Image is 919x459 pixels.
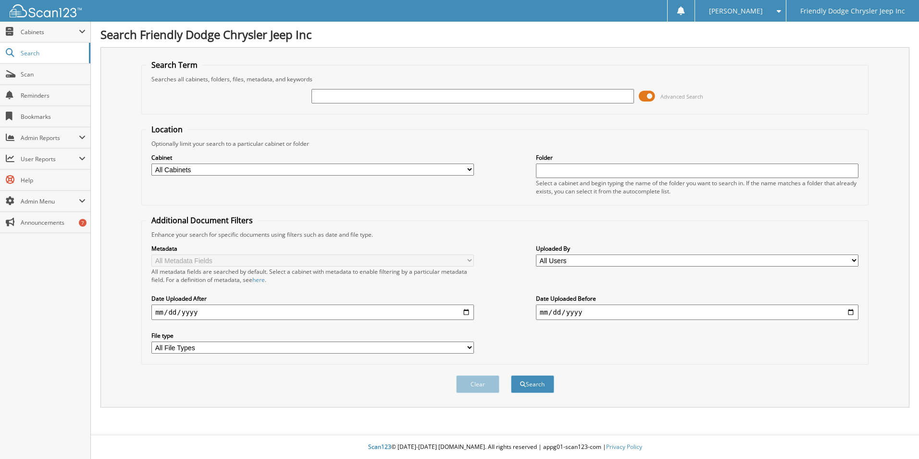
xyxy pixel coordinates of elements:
[10,4,82,17] img: scan123-logo-white.svg
[21,155,79,163] span: User Reports
[151,305,474,320] input: start
[536,179,858,195] div: Select a cabinet and begin typing the name of the folder you want to search in. If the name match...
[21,218,86,227] span: Announcements
[21,70,86,78] span: Scan
[151,244,474,253] label: Metadata
[21,176,86,184] span: Help
[21,91,86,100] span: Reminders
[871,413,919,459] iframe: Chat Widget
[21,28,79,36] span: Cabinets
[368,443,391,451] span: Scan123
[252,276,265,284] a: here
[147,124,187,135] legend: Location
[21,113,86,121] span: Bookmarks
[147,230,863,239] div: Enhance your search for specific documents using filters such as date and file type.
[800,8,905,14] span: Friendly Dodge Chrysler Jeep Inc
[21,49,84,57] span: Search
[456,375,499,393] button: Clear
[709,8,763,14] span: [PERSON_NAME]
[147,60,202,70] legend: Search Term
[147,75,863,83] div: Searches all cabinets, folders, files, metadata, and keywords
[21,197,79,205] span: Admin Menu
[147,215,258,226] legend: Additional Document Filters
[511,375,554,393] button: Search
[21,134,79,142] span: Admin Reports
[536,153,858,162] label: Folder
[91,435,919,459] div: © [DATE]-[DATE] [DOMAIN_NAME]. All rights reserved | appg01-scan123-com |
[147,140,863,148] div: Optionally limit your search to a particular cabinet or folder
[79,219,87,227] div: 7
[151,331,474,340] label: File type
[606,443,642,451] a: Privacy Policy
[536,305,858,320] input: end
[100,26,909,42] h1: Search Friendly Dodge Chrysler Jeep Inc
[151,153,474,162] label: Cabinet
[151,268,474,284] div: All metadata fields are searched by default. Select a cabinet with metadata to enable filtering b...
[151,294,474,303] label: Date Uploaded After
[536,244,858,253] label: Uploaded By
[660,93,703,100] span: Advanced Search
[536,294,858,303] label: Date Uploaded Before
